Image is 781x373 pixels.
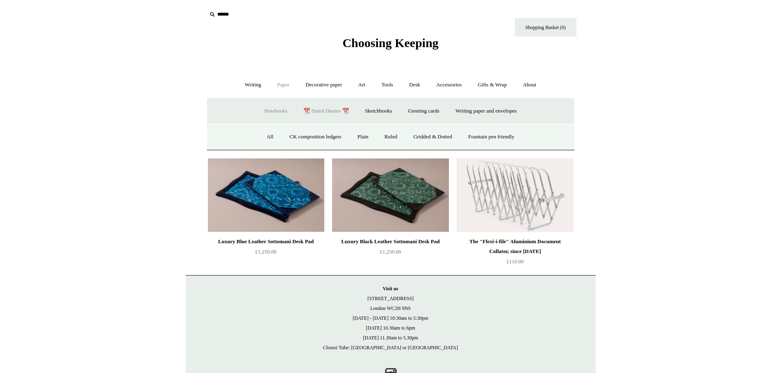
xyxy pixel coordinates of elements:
a: Sketchbooks [357,100,399,122]
p: [STREET_ADDRESS] London WC2H 9NS [DATE] - [DATE] 10:30am to 5:30pm [DATE] 10.30am to 6pm [DATE] 1... [194,284,587,353]
a: Plain [350,126,376,148]
a: Notebooks [257,100,295,122]
a: CK composition ledgers [282,126,348,148]
a: Tools [374,74,401,96]
a: Luxury Black Leather Sottomani Desk Pad £1,250.00 [332,237,449,270]
span: £110.00 [507,258,524,264]
a: Paper [270,74,297,96]
div: Luxury Black Leather Sottomani Desk Pad [334,237,446,246]
span: Choosing Keeping [342,36,438,50]
a: Shopping Basket (0) [515,18,576,36]
a: The "Flexi-i-file" Aluminium Document Collator, since 1941 The "Flexi-i-file" Aluminium Document ... [457,158,573,232]
a: About [515,74,544,96]
a: 📆 Dated Diaries 📆 [296,100,356,122]
a: Gifts & Wrap [470,74,514,96]
span: £1,250.00 [255,249,277,255]
a: All [259,126,281,148]
div: The "Flexi-i-file" Aluminium Document Collator, since [DATE] [459,237,571,256]
a: Desk [402,74,428,96]
a: Art [351,74,373,96]
a: Luxury Black Leather Sottomani Desk Pad Luxury Black Leather Sottomani Desk Pad [332,158,449,232]
img: Luxury Black Leather Sottomani Desk Pad [332,158,449,232]
a: Choosing Keeping [342,43,438,48]
a: Luxury Blue Leather Sottomani Desk Pad £1,250.00 [208,237,324,270]
a: Writing paper and envelopes [448,100,524,122]
a: Gridded & Dotted [406,126,460,148]
div: Luxury Blue Leather Sottomani Desk Pad [210,237,322,246]
a: Accessories [429,74,469,96]
a: Fountain pen friendly [461,126,522,148]
a: Decorative paper [298,74,349,96]
a: Luxury Blue Leather Sottomani Desk Pad Luxury Blue Leather Sottomani Desk Pad [208,158,324,232]
strong: Visit us [383,286,398,292]
img: The "Flexi-i-file" Aluminium Document Collator, since 1941 [457,158,573,232]
a: Writing [237,74,269,96]
span: £1,250.00 [380,249,401,255]
img: Luxury Blue Leather Sottomani Desk Pad [208,158,324,232]
a: Ruled [377,126,405,148]
a: The "Flexi-i-file" Aluminium Document Collator, since [DATE] £110.00 [457,237,573,270]
a: Greeting cards [401,100,447,122]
